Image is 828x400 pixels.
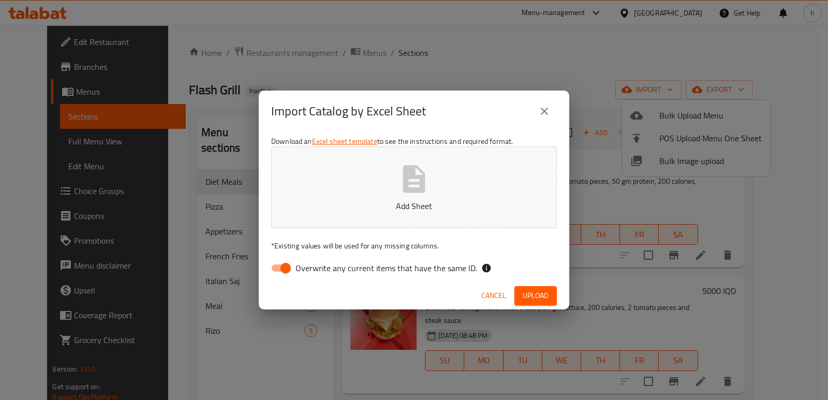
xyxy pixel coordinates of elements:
span: Cancel [481,289,506,302]
svg: If the overwrite option isn't selected, then the items that match an existing ID will be ignored ... [481,263,492,273]
button: Cancel [477,286,510,305]
p: Add Sheet [287,200,541,212]
button: Add Sheet [271,146,557,228]
div: Download an to see the instructions and required format. [259,132,569,282]
button: Upload [514,286,557,305]
span: Overwrite any current items that have the same ID. [295,262,477,274]
a: Excel sheet template [312,135,377,148]
button: close [532,99,557,124]
p: Existing values will be used for any missing columns. [271,241,557,251]
span: Upload [523,289,549,302]
h2: Import Catalog by Excel Sheet [271,103,426,120]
